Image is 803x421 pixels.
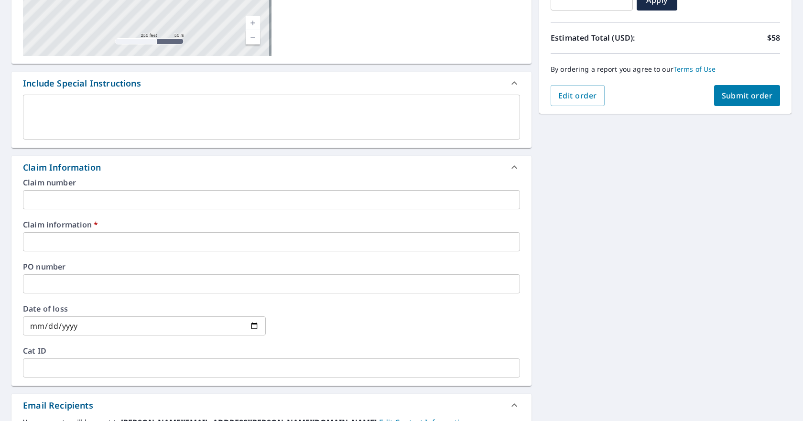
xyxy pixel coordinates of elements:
[23,77,141,90] div: Include Special Instructions
[673,65,716,74] a: Terms of Use
[11,156,532,179] div: Claim Information
[11,72,532,95] div: Include Special Instructions
[551,85,605,106] button: Edit order
[558,90,597,101] span: Edit order
[246,30,260,44] a: Current Level 17, Zoom Out
[714,85,781,106] button: Submit order
[23,161,101,174] div: Claim Information
[23,221,520,228] label: Claim information
[23,347,520,355] label: Cat ID
[767,32,780,43] p: $58
[551,32,665,43] p: Estimated Total (USD):
[23,263,520,270] label: PO number
[722,90,773,101] span: Submit order
[246,16,260,30] a: Current Level 17, Zoom In
[23,179,520,186] label: Claim number
[23,399,93,412] div: Email Recipients
[11,394,532,417] div: Email Recipients
[23,305,266,313] label: Date of loss
[551,65,780,74] p: By ordering a report you agree to our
